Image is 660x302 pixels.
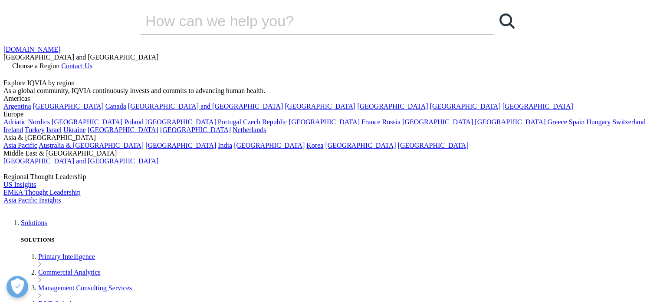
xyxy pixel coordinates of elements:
a: Asia Pacific Insights [3,196,61,204]
a: Canada [105,103,126,110]
a: [GEOGRAPHIC_DATA] and [GEOGRAPHIC_DATA] [3,157,158,165]
a: [GEOGRAPHIC_DATA] [145,118,216,126]
a: [GEOGRAPHIC_DATA] [33,103,104,110]
a: [GEOGRAPHIC_DATA] [475,118,545,126]
div: Regional Thought Leadership [3,173,657,181]
a: [GEOGRAPHIC_DATA] [145,142,216,149]
a: [DOMAIN_NAME] [3,46,61,53]
a: Portugal [218,118,241,126]
a: Spain [569,118,584,126]
h5: SOLUTIONS [21,236,657,243]
a: Adriatic [3,118,26,126]
a: Primary Intelligence [38,253,95,260]
a: Russia [382,118,401,126]
a: Czech Republic [243,118,287,126]
a: Greece [547,118,567,126]
button: Open Preferences [7,276,28,298]
a: Nordics [28,118,50,126]
a: India [218,142,232,149]
a: EMEA Thought Leadership [3,189,80,196]
span: Choose a Region [12,62,59,70]
div: Americas [3,95,657,103]
a: Australia & [GEOGRAPHIC_DATA] [39,142,144,149]
a: Commercial Analytics [38,269,101,276]
a: Turkey [25,126,45,133]
div: [GEOGRAPHIC_DATA] and [GEOGRAPHIC_DATA] [3,53,657,61]
a: [GEOGRAPHIC_DATA] [357,103,428,110]
a: Search [494,8,520,34]
a: Israel [46,126,62,133]
a: Korea [306,142,323,149]
a: Netherlands [233,126,266,133]
a: [GEOGRAPHIC_DATA] [52,118,122,126]
a: Poland [124,118,143,126]
input: Search [140,8,469,34]
svg: Search [499,13,515,29]
a: Switzerland [612,118,645,126]
a: Ireland [3,126,23,133]
a: Asia Pacific [3,142,37,149]
div: As a global community, IQVIA continuously invests and commits to advancing human health. [3,87,657,95]
a: [GEOGRAPHIC_DATA] [325,142,396,149]
a: [GEOGRAPHIC_DATA] [160,126,231,133]
a: Ukraine [63,126,86,133]
a: [GEOGRAPHIC_DATA] [285,103,355,110]
a: [GEOGRAPHIC_DATA] [88,126,158,133]
a: [GEOGRAPHIC_DATA] [402,118,473,126]
a: [GEOGRAPHIC_DATA] and [GEOGRAPHIC_DATA] [128,103,283,110]
a: [GEOGRAPHIC_DATA] [430,103,501,110]
a: Management Consulting Services [38,284,132,292]
a: [GEOGRAPHIC_DATA] [398,142,469,149]
div: Europe [3,110,657,118]
div: Middle East & [GEOGRAPHIC_DATA] [3,149,657,157]
a: [GEOGRAPHIC_DATA] [502,103,573,110]
a: [GEOGRAPHIC_DATA] [234,142,305,149]
a: France [361,118,381,126]
a: Argentina [3,103,31,110]
a: Contact Us [61,62,92,70]
a: Hungary [586,118,611,126]
div: Explore IQVIA by region [3,79,657,87]
a: Solutions [21,219,47,226]
div: Asia & [GEOGRAPHIC_DATA] [3,134,657,142]
a: [GEOGRAPHIC_DATA] [289,118,360,126]
a: US Insights [3,181,36,188]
